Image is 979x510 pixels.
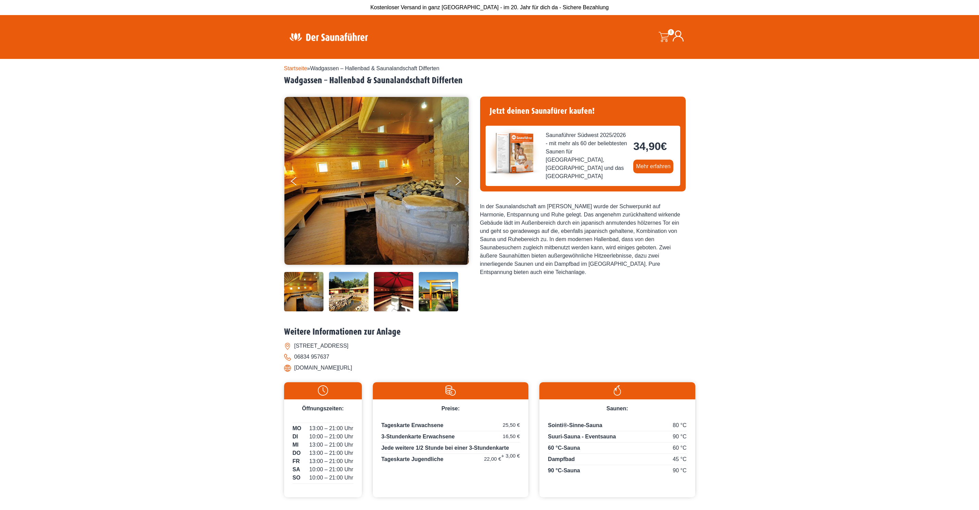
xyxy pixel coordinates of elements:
span: 45 °C [673,455,686,463]
span: FR [293,457,300,465]
p: Tageskarte Erwachsene [381,421,520,431]
div: In der Saunalandschaft am [PERSON_NAME] wurde der Schwerpunkt auf Harmonie, Entspannung und Ruhe ... [480,202,686,276]
p: 3-Stundenkarte Erwachsene [381,433,520,443]
span: 10:00 – 21:00 Uhr [309,433,353,441]
span: 13:00 – 21:00 Uhr [309,441,353,449]
span: Kostenloser Versand in ganz [GEOGRAPHIC_DATA] - im 20. Jahr für dich da - Sichere Bezahlung [370,4,609,10]
li: [DOMAIN_NAME][URL] [284,362,695,373]
span: Wadgassen – Hallenbad & Saunalandschaft Differten [310,65,439,71]
span: Saunaführer Südwest 2025/2026 - mit mehr als 60 der beliebtesten Saunen für [GEOGRAPHIC_DATA], [G... [546,131,628,181]
span: 13:00 – 21:00 Uhr [309,449,353,457]
span: SO [293,474,301,482]
button: Previous [291,174,308,191]
span: 60 °C-Sauna [548,445,580,451]
span: + 3,00 € [501,452,520,460]
span: 16,50 € [503,433,520,440]
span: 90 °C-Sauna [548,468,580,473]
span: 25,50 € [503,421,520,429]
span: Saunen: [607,406,628,411]
span: 90 °C [673,467,686,475]
span: Preise: [441,406,460,411]
p: Tageskarte Jugendliche [381,455,520,463]
a: Startseite [284,65,307,71]
span: 13:00 – 21:00 Uhr [309,424,353,433]
span: Suuri-Sauna - Eventsauna [548,434,616,439]
span: € [661,140,667,152]
span: 10:00 – 21:00 Uhr [309,465,353,474]
span: MI [293,441,299,449]
span: DI [293,433,298,441]
span: SA [293,465,300,474]
span: » [284,65,440,71]
span: 0 [668,29,674,35]
img: der-saunafuehrer-2025-suedwest.jpg [486,126,540,181]
a: Mehr erfahren [633,160,673,173]
span: Dampfbad [548,456,575,462]
h4: Jetzt deinen Saunafürer kaufen! [486,102,680,120]
span: MO [293,424,302,433]
h2: Wadgassen – Hallenbad & Saunalandschaft Differten [284,75,695,86]
span: 22,00 € [484,455,501,463]
span: 80 °C [673,421,686,430]
li: 06834 957637 [284,351,695,362]
span: 60 °C [673,444,686,452]
button: Next [454,174,471,191]
li: [STREET_ADDRESS] [284,340,695,351]
span: 10:00 – 21:00 Uhr [309,474,353,482]
span: Öffnungszeiten: [302,406,344,411]
span: 90 °C [673,433,686,441]
img: Preise-weiss.svg [376,385,525,396]
span: Sointi®-Sinne-Sauna [548,422,602,428]
img: Flamme-weiss.svg [543,385,692,396]
span: DO [293,449,301,457]
p: Jede weitere 1/2 Stunde bei einer 3-Stundenkarte [381,444,520,454]
img: Uhr-weiss.svg [287,385,358,396]
h2: Weitere Informationen zur Anlage [284,327,695,337]
span: 13:00 – 21:00 Uhr [309,457,353,465]
bdi: 34,90 [633,140,667,152]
